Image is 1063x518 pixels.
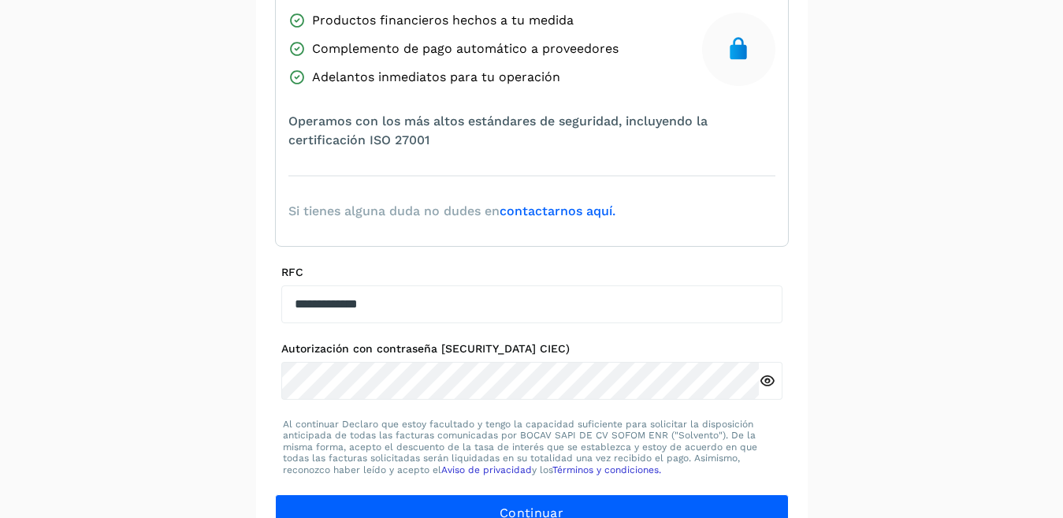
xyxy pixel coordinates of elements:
p: Al continuar Declaro que estoy facultado y tengo la capacidad suficiente para solicitar la dispos... [283,419,781,475]
span: Adelantos inmediatos para tu operación [312,68,560,87]
img: secure [726,36,751,61]
span: Productos financieros hechos a tu medida [312,11,574,30]
a: Aviso de privacidad [441,464,532,475]
a: contactarnos aquí. [500,203,615,218]
span: Si tienes alguna duda no dudes en [288,202,615,221]
span: Complemento de pago automático a proveedores [312,39,619,58]
label: Autorización con contraseña [SECURITY_DATA] CIEC) [281,342,782,356]
a: Términos y condiciones. [552,464,661,475]
label: RFC [281,266,782,279]
span: Operamos con los más altos estándares de seguridad, incluyendo la certificación ISO 27001 [288,112,775,150]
